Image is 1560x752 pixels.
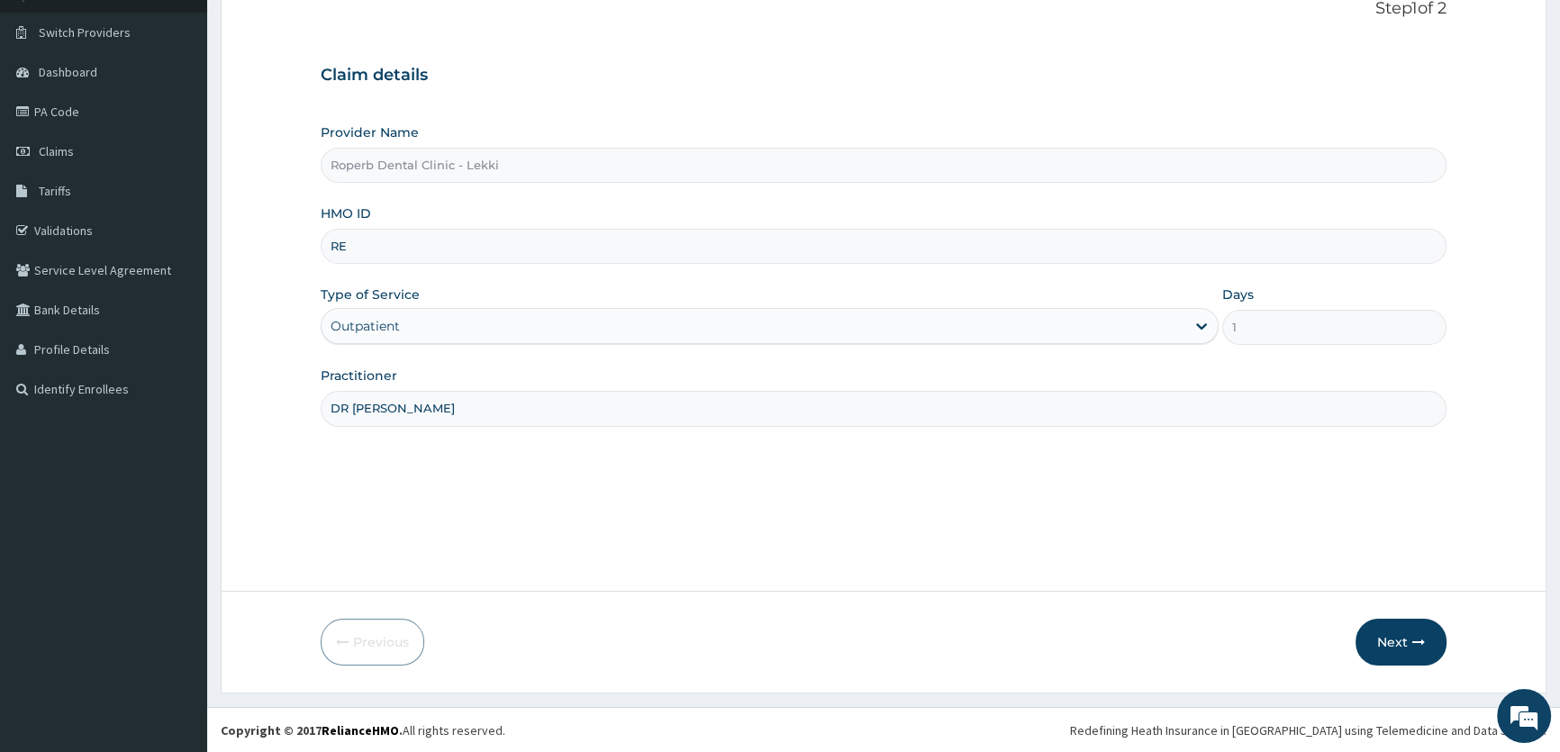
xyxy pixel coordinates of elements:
[39,64,97,80] span: Dashboard
[94,101,303,124] div: Chat with us now
[9,492,343,555] textarea: Type your message and hit 'Enter'
[1356,619,1447,666] button: Next
[295,9,339,52] div: Minimize live chat window
[39,143,74,159] span: Claims
[331,317,400,335] div: Outpatient
[322,722,399,738] a: RelianceHMO
[1070,721,1546,739] div: Redefining Heath Insurance in [GEOGRAPHIC_DATA] using Telemedicine and Data Science!
[39,24,131,41] span: Switch Providers
[33,90,73,135] img: d_794563401_company_1708531726252_794563401
[321,391,1447,426] input: Enter Name
[321,123,419,141] label: Provider Name
[1222,285,1254,304] label: Days
[321,285,420,304] label: Type of Service
[104,227,249,409] span: We're online!
[321,229,1447,264] input: Enter HMO ID
[321,367,397,385] label: Practitioner
[321,619,424,666] button: Previous
[321,204,371,222] label: HMO ID
[39,183,71,199] span: Tariffs
[321,66,1447,86] h3: Claim details
[221,722,403,738] strong: Copyright © 2017 .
